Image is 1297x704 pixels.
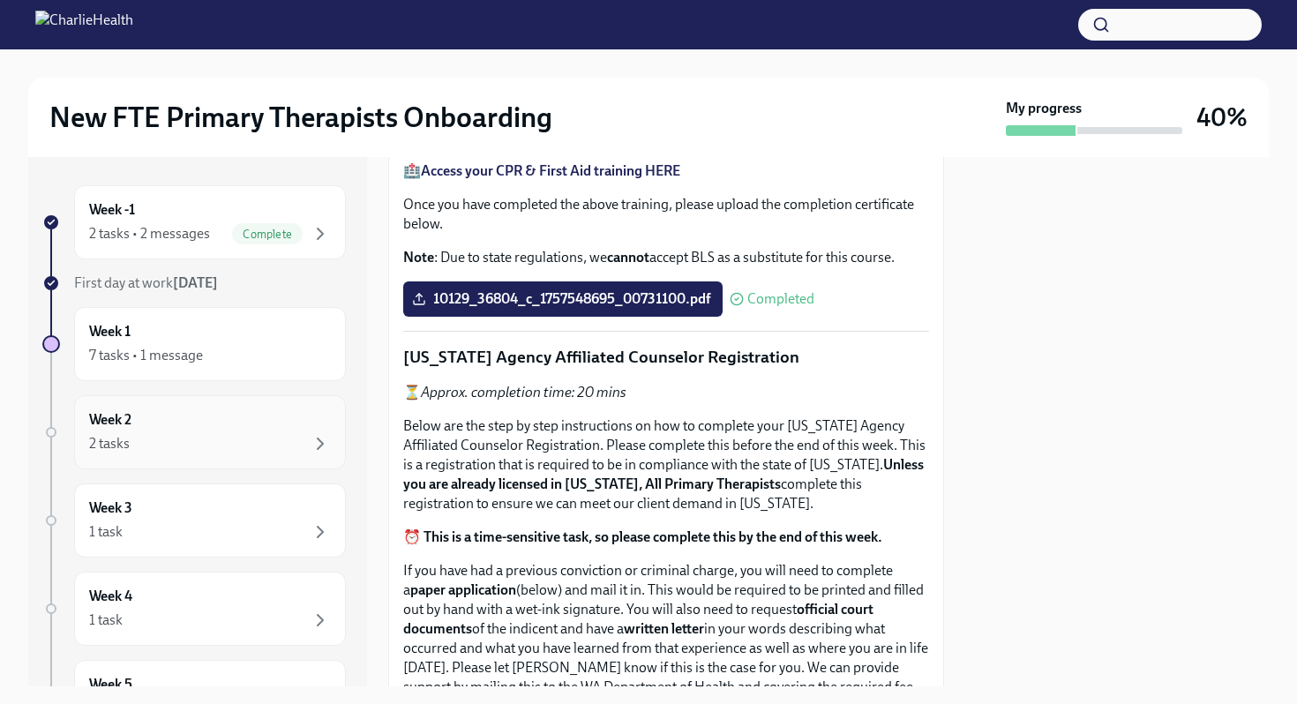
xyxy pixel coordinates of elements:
[416,290,710,308] span: 10129_36804_c_1757548695_00731100.pdf
[403,248,929,267] p: : Due to state regulations, we accept BLS as a substitute for this course.
[42,395,346,469] a: Week 22 tasks
[1006,99,1082,118] strong: My progress
[403,456,924,492] strong: Unless you are already licensed in [US_STATE], All Primary Therapists
[89,675,132,694] h6: Week 5
[89,498,132,518] h6: Week 3
[747,292,814,306] span: Completed
[403,416,929,513] p: Below are the step by step instructions on how to complete your [US_STATE] Agency Affiliated Coun...
[35,11,133,39] img: CharlieHealth
[42,572,346,646] a: Week 41 task
[410,581,516,598] strong: paper application
[89,610,123,630] div: 1 task
[173,274,218,291] strong: [DATE]
[89,224,210,243] div: 2 tasks • 2 messages
[89,200,135,220] h6: Week -1
[421,162,680,179] a: Access your CPR & First Aid training HERE
[42,185,346,259] a: Week -12 tasks • 2 messagesComplete
[421,384,626,401] em: Approx. completion time: 20 mins
[89,434,130,453] div: 2 tasks
[403,528,882,545] strong: ⏰ This is a time-sensitive task, so please complete this by the end of this week.
[403,161,929,181] p: 🏥
[624,620,704,637] strong: written letter
[89,346,203,365] div: 7 tasks • 1 message
[49,100,552,135] h2: New FTE Primary Therapists Onboarding
[403,249,434,266] strong: Note
[42,307,346,381] a: Week 17 tasks • 1 message
[403,346,929,369] p: [US_STATE] Agency Affiliated Counselor Registration
[607,249,649,266] strong: cannot
[74,274,218,291] span: First day at work
[89,322,131,341] h6: Week 1
[42,273,346,293] a: First day at work[DATE]
[403,383,929,402] p: ⏳
[89,410,131,430] h6: Week 2
[42,483,346,558] a: Week 31 task
[89,587,132,606] h6: Week 4
[1196,101,1248,133] h3: 40%
[403,195,929,234] p: Once you have completed the above training, please upload the completion certificate below.
[89,522,123,542] div: 1 task
[403,561,929,697] p: If you have had a previous conviction or criminal charge, you will need to complete a (below) and...
[403,281,723,317] label: 10129_36804_c_1757548695_00731100.pdf
[232,228,303,241] span: Complete
[403,601,873,637] strong: official court documents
